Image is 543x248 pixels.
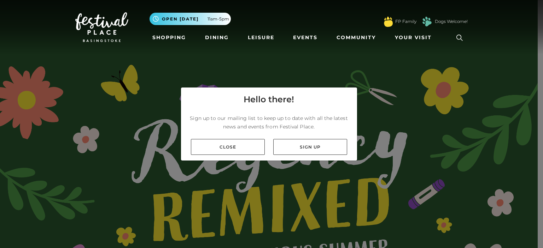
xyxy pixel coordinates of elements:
[245,31,277,44] a: Leisure
[208,16,229,22] span: 11am-5pm
[244,93,294,106] h4: Hello there!
[334,31,379,44] a: Community
[150,31,189,44] a: Shopping
[290,31,320,44] a: Events
[202,31,232,44] a: Dining
[75,12,128,42] img: Festival Place Logo
[435,18,468,25] a: Dogs Welcome!
[150,13,231,25] button: Open [DATE] 11am-5pm
[392,31,438,44] a: Your Visit
[395,34,432,41] span: Your Visit
[395,18,416,25] a: FP Family
[187,114,351,131] p: Sign up to our mailing list to keep up to date with all the latest news and events from Festival ...
[191,139,265,155] a: Close
[162,16,199,22] span: Open [DATE]
[273,139,347,155] a: Sign up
